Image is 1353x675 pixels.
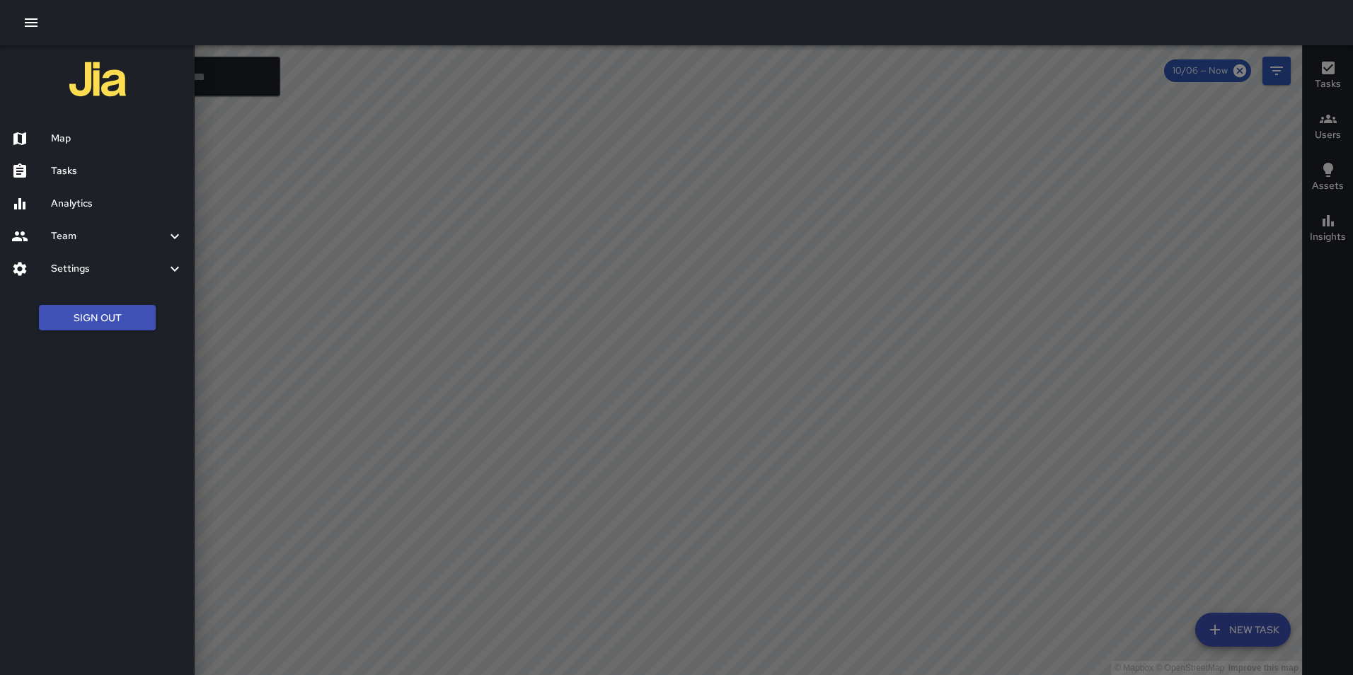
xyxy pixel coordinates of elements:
[51,229,166,244] h6: Team
[51,196,183,212] h6: Analytics
[69,51,126,108] img: jia-logo
[51,131,183,146] h6: Map
[51,163,183,179] h6: Tasks
[39,305,156,331] button: Sign Out
[51,261,166,277] h6: Settings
